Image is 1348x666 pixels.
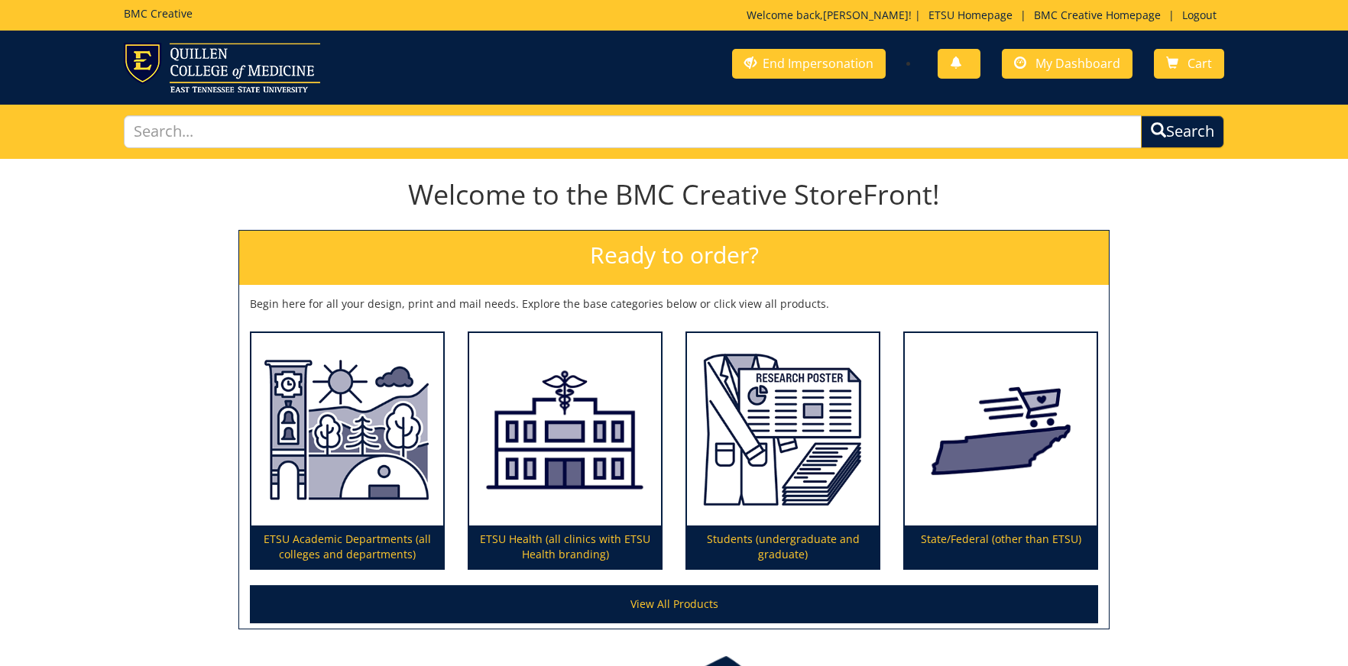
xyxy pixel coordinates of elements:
h1: Welcome to the BMC Creative StoreFront! [238,179,1110,210]
p: ETSU Academic Departments (all colleges and departments) [251,525,443,568]
img: ETSU Health (all clinics with ETSU Health branding) [469,333,661,525]
a: ETSU Homepage [921,8,1020,22]
p: Welcome back, ! | | | [747,8,1224,23]
h5: BMC Creative [124,8,193,19]
img: State/Federal (other than ETSU) [905,333,1097,525]
a: Logout [1175,8,1224,22]
a: View All Products [250,585,1098,623]
img: Students (undergraduate and graduate) [687,333,879,525]
p: ETSU Health (all clinics with ETSU Health branding) [469,525,661,568]
a: My Dashboard [1002,49,1133,79]
p: State/Federal (other than ETSU) [905,525,1097,568]
span: My Dashboard [1035,55,1120,72]
a: BMC Creative Homepage [1026,8,1168,22]
img: ETSU Academic Departments (all colleges and departments) [251,333,443,525]
button: Search [1141,115,1224,148]
p: Students (undergraduate and graduate) [687,525,879,568]
a: ETSU Academic Departments (all colleges and departments) [251,333,443,568]
span: Cart [1188,55,1212,72]
a: [PERSON_NAME] [823,8,909,22]
p: Begin here for all your design, print and mail needs. Explore the base categories below or click ... [250,296,1098,312]
a: Students (undergraduate and graduate) [687,333,879,568]
a: ETSU Health (all clinics with ETSU Health branding) [469,333,661,568]
input: Search... [124,115,1142,148]
h2: Ready to order? [239,231,1109,285]
a: End Impersonation [732,49,886,79]
a: Cart [1154,49,1224,79]
a: State/Federal (other than ETSU) [905,333,1097,568]
img: ETSU logo [124,43,320,92]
